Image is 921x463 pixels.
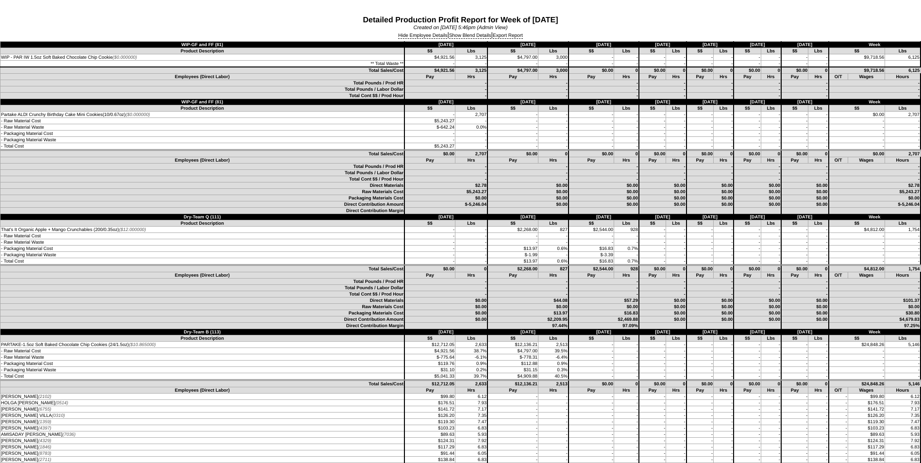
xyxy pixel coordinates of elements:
[487,112,538,118] td: -
[455,131,488,137] td: -
[487,164,569,170] td: -
[885,48,921,54] td: Lbs
[614,48,639,54] td: Lbs
[639,61,666,67] td: -
[761,74,781,80] td: Hrs
[761,143,781,149] td: -
[734,164,781,170] td: -
[808,157,829,164] td: Hrs
[639,67,666,74] td: $0.00
[538,112,569,118] td: -
[639,42,687,48] td: [DATE]
[829,112,885,118] td: $0.00
[569,157,614,164] td: Pay
[713,143,734,149] td: -
[761,54,781,61] td: -
[404,54,455,61] td: $4,921.56
[761,67,781,74] td: 0
[761,157,781,164] td: Hrs
[734,86,781,93] td: -
[569,93,639,99] td: -
[687,164,734,170] td: -
[569,164,639,170] td: -
[487,61,538,67] td: -
[713,131,734,137] td: -
[761,118,781,124] td: -
[569,42,639,48] td: [DATE]
[781,131,808,137] td: -
[639,151,666,157] td: $0.00
[404,157,455,164] td: Pay
[0,42,405,48] td: WIP-GF and FF (81)
[0,54,405,61] td: WIP - PAR IW 1.5oz Soft Baked Chocolate Chip Cookie
[781,99,829,105] td: [DATE]
[113,55,137,60] span: ($0.000000)
[781,48,808,54] td: $$
[666,157,687,164] td: Hrs
[569,67,614,74] td: $0.00
[808,48,829,54] td: Lbs
[734,80,781,86] td: -
[538,151,569,157] td: 0
[639,131,666,137] td: -
[569,124,614,131] td: -
[713,157,734,164] td: Hrs
[569,112,614,118] td: -
[761,61,781,67] td: -
[404,151,455,157] td: $0.00
[639,143,666,149] td: -
[687,61,714,67] td: -
[455,151,488,157] td: 2,707
[639,93,687,99] td: -
[0,124,405,131] td: - Raw Material Waste
[734,61,761,67] td: -
[569,137,614,143] td: -
[713,105,734,112] td: Lbs
[455,112,488,118] td: 2,707
[0,170,405,176] td: Total Pounds / Labor Dollar
[487,124,538,131] td: -
[538,143,569,149] td: -
[639,124,666,131] td: -
[538,105,569,112] td: Lbs
[404,105,455,112] td: $$
[829,157,848,164] td: O/T
[0,93,405,99] td: Total Cont $$ / Prod Hour
[487,93,569,99] td: -
[666,48,687,54] td: Lbs
[781,137,808,143] td: -
[487,86,569,93] td: -
[687,151,714,157] td: $0.00
[569,151,614,157] td: $0.00
[666,54,687,61] td: -
[569,143,614,149] td: -
[487,131,538,137] td: -
[734,118,761,124] td: -
[0,48,405,54] td: Product Description
[404,118,455,124] td: $5,243.27
[713,61,734,67] td: -
[687,157,714,164] td: Pay
[829,74,848,80] td: O/T
[687,48,714,54] td: $$
[455,54,488,61] td: 3,125
[781,157,808,164] td: Pay
[569,74,614,80] td: Pay
[781,118,808,124] td: -
[487,48,538,54] td: $$
[734,99,781,105] td: [DATE]
[666,131,687,137] td: -
[666,151,687,157] td: 0
[487,105,538,112] td: $$
[687,124,714,131] td: -
[614,74,639,80] td: Hrs
[569,105,614,112] td: $$
[687,67,714,74] td: $0.00
[538,137,569,143] td: -
[487,74,538,80] td: Pay
[808,143,829,149] td: -
[569,170,639,176] td: -
[687,54,714,61] td: -
[487,137,538,143] td: -
[885,105,921,112] td: Lbs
